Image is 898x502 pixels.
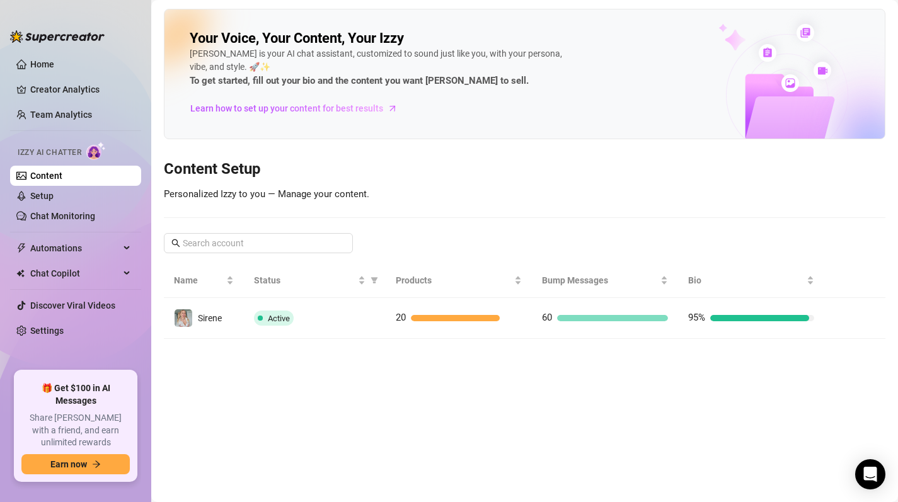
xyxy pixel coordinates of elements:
[164,159,885,180] h3: Content Setup
[18,147,81,159] span: Izzy AI Chatter
[386,102,399,115] span: arrow-right
[855,459,885,489] div: Open Intercom Messenger
[183,236,335,250] input: Search account
[368,271,381,290] span: filter
[164,188,369,200] span: Personalized Izzy to you — Manage your content.
[190,47,568,89] div: [PERSON_NAME] is your AI chat assistant, customized to sound just like you, with your persona, vi...
[268,314,290,323] span: Active
[254,273,355,287] span: Status
[688,273,804,287] span: Bio
[86,142,106,160] img: AI Chatter
[174,273,224,287] span: Name
[678,263,824,298] th: Bio
[30,110,92,120] a: Team Analytics
[164,263,244,298] th: Name
[171,239,180,248] span: search
[92,460,101,469] span: arrow-right
[30,263,120,283] span: Chat Copilot
[16,243,26,253] span: thunderbolt
[30,59,54,69] a: Home
[30,211,95,221] a: Chat Monitoring
[50,459,87,469] span: Earn now
[542,273,658,287] span: Bump Messages
[190,75,529,86] strong: To get started, fill out your bio and the content you want [PERSON_NAME] to sell.
[688,312,705,323] span: 95%
[542,312,552,323] span: 60
[30,238,120,258] span: Automations
[21,412,130,449] span: Share [PERSON_NAME] with a friend, and earn unlimited rewards
[689,10,885,139] img: ai-chatter-content-library-cLFOSyPT.png
[21,454,130,474] button: Earn nowarrow-right
[21,382,130,407] span: 🎁 Get $100 in AI Messages
[396,312,406,323] span: 20
[386,263,532,298] th: Products
[190,30,404,47] h2: Your Voice, Your Content, Your Izzy
[190,98,407,118] a: Learn how to set up your content for best results
[190,101,383,115] span: Learn how to set up your content for best results
[10,30,105,43] img: logo-BBDzfeDw.svg
[396,273,512,287] span: Products
[532,263,678,298] th: Bump Messages
[30,326,64,336] a: Settings
[175,309,192,327] img: Sirene
[244,263,385,298] th: Status
[30,300,115,311] a: Discover Viral Videos
[30,79,131,100] a: Creator Analytics
[30,171,62,181] a: Content
[198,313,222,323] span: Sirene
[371,277,378,284] span: filter
[16,269,25,278] img: Chat Copilot
[30,191,54,201] a: Setup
